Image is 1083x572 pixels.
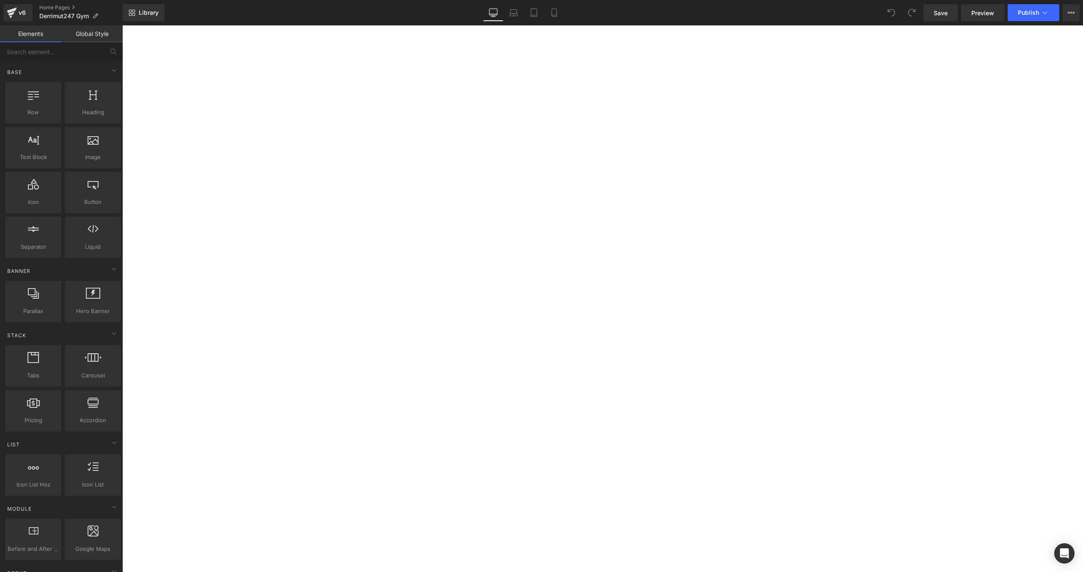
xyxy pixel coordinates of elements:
span: Carousel [67,371,118,380]
a: Laptop [503,4,524,21]
span: Hero Banner [67,307,118,316]
span: Derrimut247 Gym [39,13,89,19]
span: Button [67,198,118,206]
span: Text Block [8,153,59,162]
button: Undo [883,4,900,21]
button: More [1063,4,1080,21]
span: Google Maps [67,544,118,553]
span: Separator [8,242,59,251]
span: Preview [971,8,994,17]
a: Home Pages [39,4,123,11]
span: Save [934,8,948,17]
span: Accordion [67,416,118,425]
button: Publish [1008,4,1059,21]
span: Icon [8,198,59,206]
span: Base [6,68,23,76]
span: Tabs [8,371,59,380]
span: Image [67,153,118,162]
span: Publish [1018,9,1039,16]
span: Liquid [67,242,118,251]
span: Stack [6,331,27,339]
span: Library [139,9,159,16]
span: Before and After Images [8,544,59,553]
a: Preview [961,4,1004,21]
span: Icon List [67,480,118,489]
div: Open Intercom Messenger [1054,543,1075,564]
span: Row [8,108,59,117]
a: Tablet [524,4,544,21]
span: Pricing [8,416,59,425]
a: Desktop [483,4,503,21]
button: Redo [903,4,920,21]
a: v6 [3,4,33,21]
span: Parallax [8,307,59,316]
span: List [6,440,21,448]
a: Global Style [61,25,123,42]
div: v6 [17,7,27,18]
span: Banner [6,267,31,275]
a: New Library [123,4,165,21]
span: Heading [67,108,118,117]
span: Module [6,505,33,513]
span: Icon List Hoz [8,480,59,489]
a: Mobile [544,4,564,21]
